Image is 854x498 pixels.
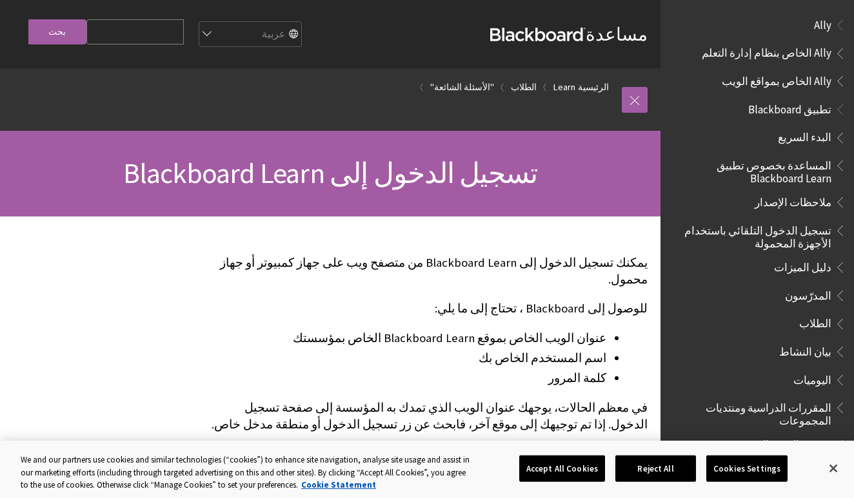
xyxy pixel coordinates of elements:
[778,127,831,144] span: البدء السريع
[21,454,470,492] div: We and our partners use cookies and similar technologies (“cookies”) to enhance site navigation, ...
[204,369,606,387] li: كلمة المرور
[722,70,831,88] span: Ally الخاص بمواقع الويب
[785,285,831,302] span: المدرّسون
[799,313,831,330] span: الطلاب
[553,79,575,95] a: Learn
[774,256,831,274] span: دليل الميزات
[676,220,831,250] span: تسجيل الدخول التلقائي باستخدام الأجهزة المحمولة
[755,191,831,209] span: ملاحظات الإصدار
[204,349,606,367] li: اسم المستخدم الخاص بك
[301,479,376,490] a: More information about your privacy, opens in a new tab
[204,329,606,347] li: عنوان الويب الخاص بموقع Blackboard Learn الخاص بمؤسستك
[511,79,537,95] a: الطلاب
[28,19,86,44] input: بحث
[702,43,831,60] span: Ally الخاص بنظام إدارة التعلم
[748,99,831,116] span: تطبيق Blackboard
[793,369,831,387] span: اليوميات
[204,399,648,433] p: في معظم الحالات، يوجهك عنوان الويب الذي تمدك به المؤسسة إلى صفحة تسجيل الدخول. إذا تم توجيهك إلى ...
[676,155,831,185] span: المساعدة بخصوص تطبيق Blackboard Learn
[668,14,846,92] nav: Book outline for Anthology Ally Help
[676,397,831,427] span: المقررات الدراسية ومنتديات المجموعات
[198,22,301,48] select: Site Language Selector
[490,28,586,41] strong: Blackboard
[578,79,609,95] a: الرئيسية
[733,434,831,452] span: محتوى الدورة التدريبية
[204,300,648,317] p: للوصول إلى Blackboard ، تحتاج إلى ما يلي:
[615,455,696,482] button: Reject All
[430,79,494,95] a: "الأسئلة الشائعة"
[819,454,848,483] button: Close
[519,455,605,482] button: Accept All Cookies
[706,455,788,482] button: Cookies Settings
[779,341,831,358] span: بيان النشاط
[204,254,648,288] p: يمكنك تسجيل الدخول إلى Blackboard Learn من متصفح ويب على جهاز كمبيوتر أو جهاز محمول.
[814,14,831,32] span: Ally
[123,155,538,191] span: تسجيل الدخول إلى Blackboard Learn
[490,23,648,46] a: مساعدةBlackboard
